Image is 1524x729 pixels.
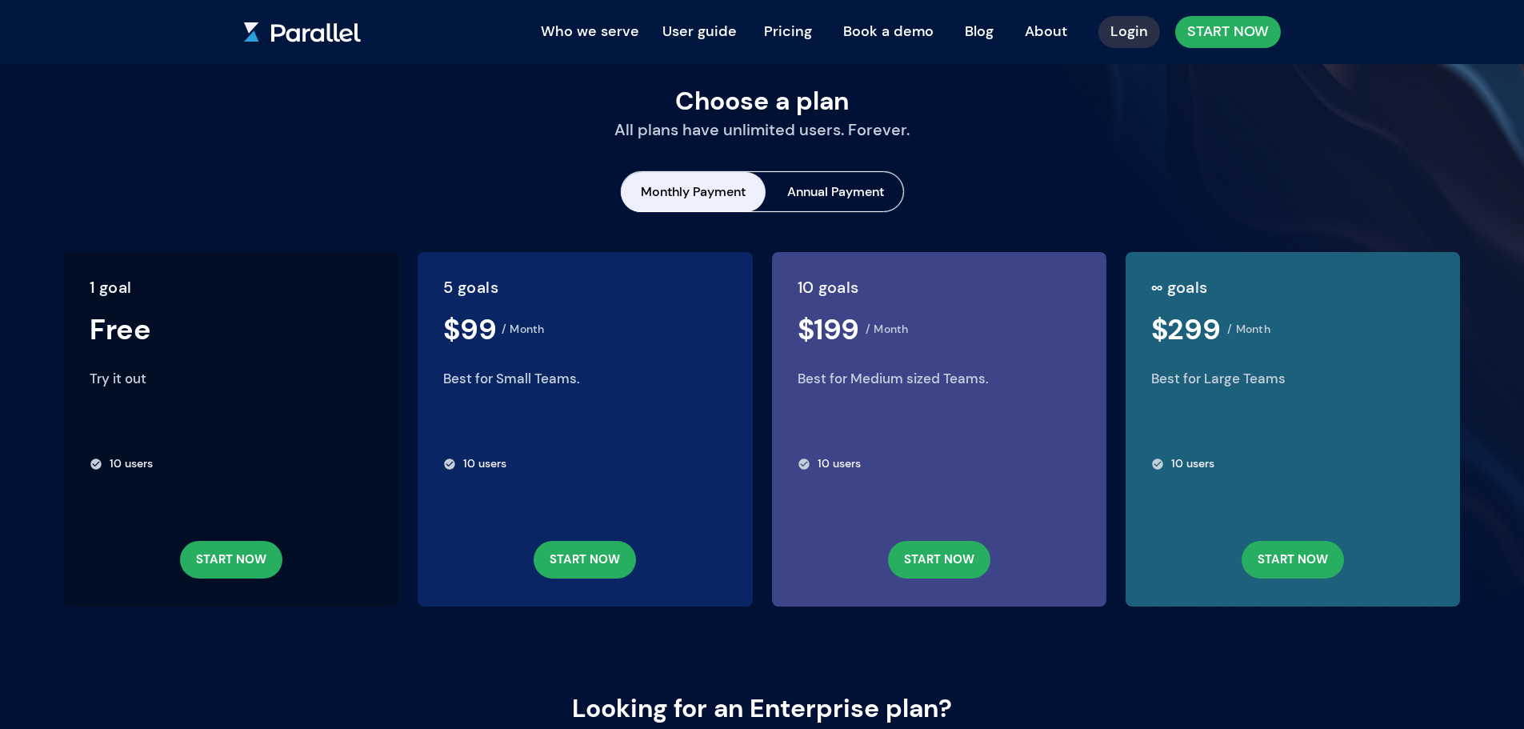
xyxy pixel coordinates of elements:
span: / Month [866,324,909,336]
a: About [1013,14,1079,49]
p: Best for Medium sized Teams. [798,369,1081,407]
h1: $99 [443,317,496,342]
a: START NOW [534,541,636,579]
button: Who we serve [533,16,647,48]
a: START NOW [1175,16,1281,48]
h2: 5 goals [443,279,726,295]
h1: Choose a plan [614,88,910,114]
button: User guide [654,16,745,48]
li: 10 users [1151,455,1434,472]
h1: $199 [798,317,860,342]
h2: 1 goal [90,279,373,295]
a: Book a demo [831,14,946,49]
h1: $299 [1151,317,1221,342]
span: / Month [502,324,545,336]
button: Monthly Payment [621,172,766,212]
li: 10 users [443,455,726,472]
a: Pricing [752,14,824,49]
p: Try it out [90,369,373,407]
p: Best for Small Teams. [443,369,726,407]
h1: Free [90,317,151,342]
a: START NOW [888,541,990,579]
h3: All plans have unlimited users. Forever. [614,120,910,139]
p: Best for Large Teams [1151,369,1434,407]
a: Login [1098,16,1160,48]
li: 10 users [798,455,1081,472]
h2: Looking for an Enterprise plan? [536,695,989,723]
button: Annual Payment [767,172,904,212]
span: / Month [1227,324,1270,336]
a: START NOW [180,541,282,579]
h2: 10 goals [798,279,1081,295]
h2: ∞ goals [1151,279,1434,295]
a: Blog [953,14,1006,49]
li: 10 users [90,455,373,472]
img: parallel.svg [244,22,361,42]
a: START NOW [1242,541,1344,579]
